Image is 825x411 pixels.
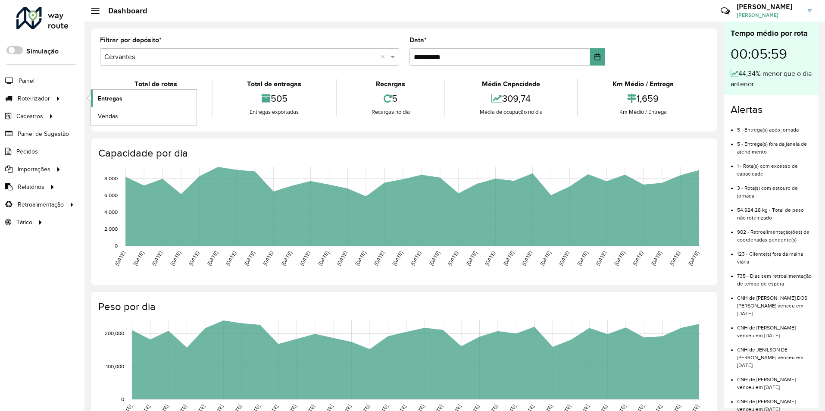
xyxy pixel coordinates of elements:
[687,250,700,267] text: [DATE]
[737,266,812,288] li: 735 - Dias sem retroalimentação de tempo de espera
[215,79,334,89] div: Total de entregas
[102,79,209,89] div: Total de rotas
[187,250,200,267] text: [DATE]
[18,94,50,103] span: Roteirizador
[737,134,812,156] li: 5 - Entrega(s) fora da janela de atendimento
[98,147,708,160] h4: Capacidade por dia
[132,250,145,267] text: [DATE]
[26,46,59,56] label: Simulação
[737,178,812,200] li: 3 - Rota(s) com estouro de jornada
[339,79,442,89] div: Recargas
[104,176,118,181] text: 8,000
[354,250,367,267] text: [DATE]
[737,288,812,317] li: CNH de [PERSON_NAME] DOS [PERSON_NAME] venceu em [DATE]
[613,250,626,267] text: [DATE]
[98,94,122,103] span: Entregas
[381,52,388,62] span: Clear all
[16,112,43,121] span: Cadastros
[731,104,812,116] h4: Alertas
[100,35,162,45] label: Filtrar por depósito
[299,250,311,267] text: [DATE]
[650,250,662,267] text: [DATE]
[98,112,118,121] span: Vendas
[669,250,681,267] text: [DATE]
[737,119,812,134] li: 5 - Entrega(s) após jornada
[447,79,575,89] div: Média Capacidade
[595,250,607,267] text: [DATE]
[580,89,706,108] div: 1,659
[576,250,589,267] text: [DATE]
[737,244,812,266] li: 123 - Cliente(s) fora da malha viária
[105,330,124,336] text: 200,000
[16,218,32,227] span: Tático
[521,250,533,267] text: [DATE]
[428,250,441,267] text: [DATE]
[114,250,126,267] text: [DATE]
[580,79,706,89] div: Km Médio / Entrega
[151,250,163,267] text: [DATE]
[243,250,256,267] text: [DATE]
[339,108,442,116] div: Recargas no dia
[98,301,708,313] h4: Peso por dia
[18,200,64,209] span: Retroalimentação
[339,89,442,108] div: 5
[18,129,69,138] span: Painel de Sugestão
[465,250,478,267] text: [DATE]
[447,89,575,108] div: 309,74
[215,89,334,108] div: 505
[206,250,219,267] text: [DATE]
[121,396,124,402] text: 0
[539,250,552,267] text: [DATE]
[409,250,422,267] text: [DATE]
[16,147,38,156] span: Pedidos
[737,156,812,178] li: 1 - Rota(s) com excesso de capacidade
[373,250,385,267] text: [DATE]
[737,317,812,339] li: CNH de [PERSON_NAME] venceu em [DATE]
[737,11,801,19] span: [PERSON_NAME]
[737,200,812,222] li: 54.924,28 kg - Total de peso não roteirizado
[447,250,459,267] text: [DATE]
[104,209,118,215] text: 4,000
[731,39,812,69] div: 00:05:59
[391,250,404,267] text: [DATE]
[100,6,147,16] h2: Dashboard
[106,364,124,369] text: 100,000
[19,76,34,85] span: Painel
[737,222,812,244] li: 902 - Retroalimentação(ões) de coordenadas pendente(s)
[716,2,734,20] a: Contato Rápido
[215,108,334,116] div: Entregas exportadas
[91,107,197,125] a: Vendas
[280,250,293,267] text: [DATE]
[91,90,197,107] a: Entregas
[580,108,706,116] div: Km Médio / Entrega
[104,226,118,232] text: 2,000
[737,339,812,369] li: CNH de JENILSON DE [PERSON_NAME] venceu em [DATE]
[262,250,274,267] text: [DATE]
[317,250,330,267] text: [DATE]
[225,250,237,267] text: [DATE]
[502,250,515,267] text: [DATE]
[590,48,605,66] button: Choose Date
[737,3,801,11] h3: [PERSON_NAME]
[336,250,348,267] text: [DATE]
[731,69,812,89] div: 44,34% menor que o dia anterior
[558,250,570,267] text: [DATE]
[631,250,644,267] text: [DATE]
[18,165,50,174] span: Importações
[409,35,427,45] label: Data
[484,250,496,267] text: [DATE]
[104,192,118,198] text: 6,000
[731,28,812,39] div: Tempo médio por rota
[169,250,182,267] text: [DATE]
[447,108,575,116] div: Média de ocupação no dia
[737,369,812,391] li: CNH de [PERSON_NAME] venceu em [DATE]
[115,243,118,248] text: 0
[18,182,44,191] span: Relatórios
